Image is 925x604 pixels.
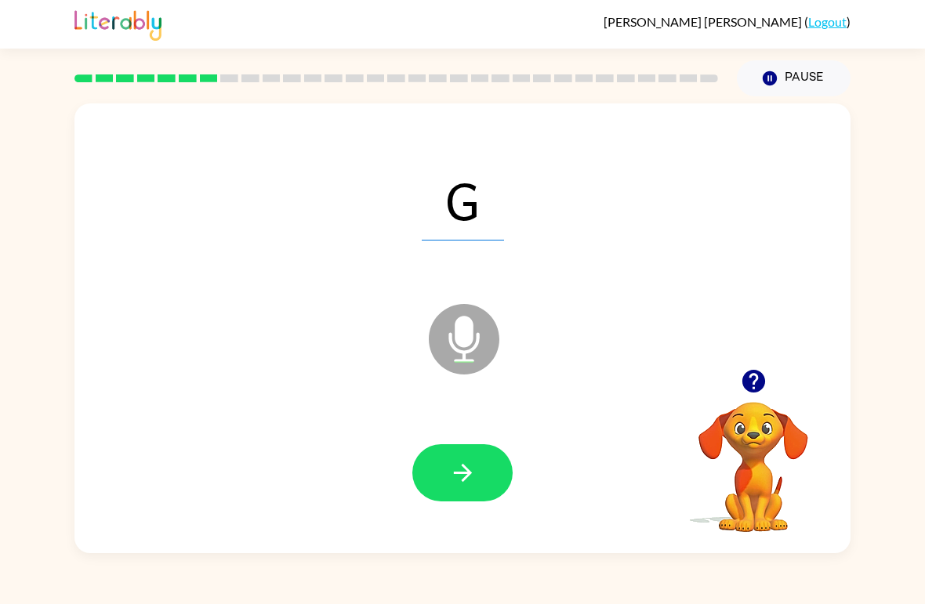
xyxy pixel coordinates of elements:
[422,159,504,241] span: G
[74,6,161,41] img: Literably
[604,14,851,29] div: ( )
[675,378,832,534] video: Your browser must support playing .mp4 files to use Literably. Please try using another browser.
[737,60,851,96] button: Pause
[604,14,804,29] span: [PERSON_NAME] [PERSON_NAME]
[808,14,847,29] a: Logout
